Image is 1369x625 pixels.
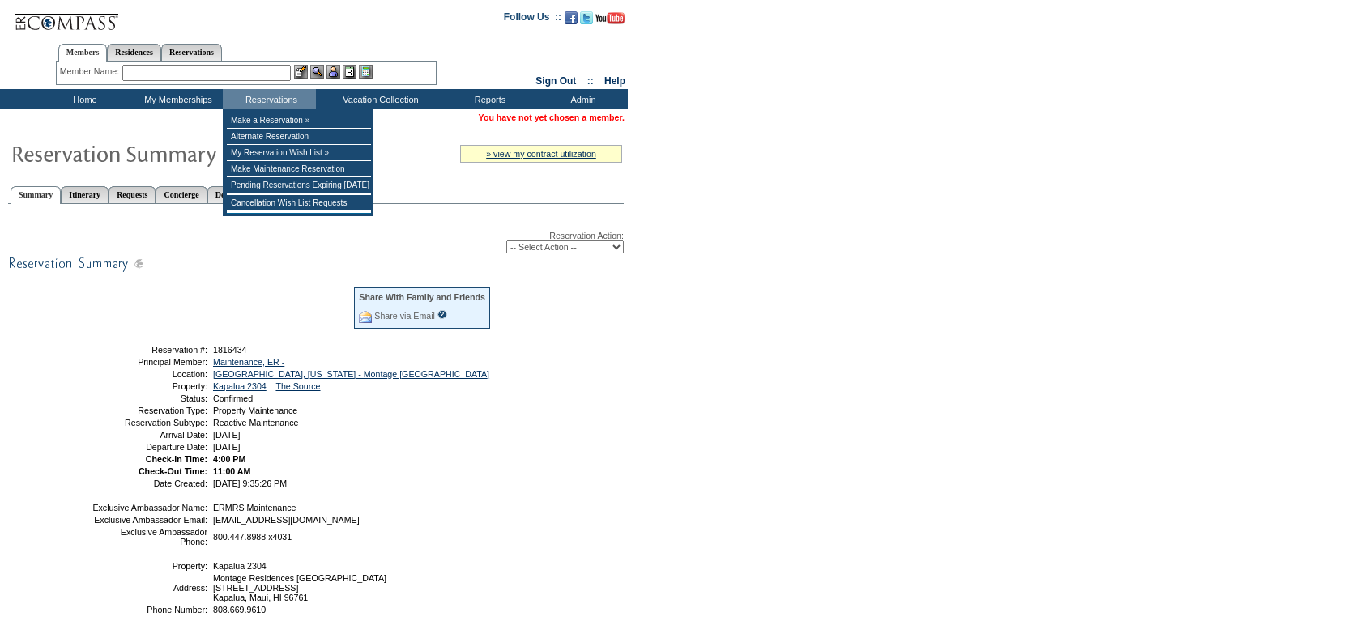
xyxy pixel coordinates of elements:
span: Property Maintenance [213,406,297,415]
img: Impersonate [326,65,340,79]
span: Confirmed [213,393,253,403]
a: Become our fan on Facebook [565,16,578,26]
td: Reservation #: [92,345,207,355]
a: Summary [11,186,61,204]
span: 808.669.9610 [213,605,266,614]
span: :: [587,75,594,87]
span: [DATE] [213,442,241,452]
img: Follow us on Twitter [580,11,593,24]
td: Vacation Collection [316,89,441,109]
td: Make Maintenance Reservation [227,161,371,177]
td: Exclusive Ambassador Phone: [92,527,207,546]
a: Help [604,75,625,87]
a: Requests [109,186,156,203]
td: Arrival Date: [92,430,207,440]
a: Maintenance, ER - [213,357,284,367]
td: Reports [441,89,535,109]
strong: Check-In Time: [146,454,207,464]
strong: Check-Out Time: [139,466,207,476]
td: Reservation Type: [92,406,207,415]
a: Subscribe to our YouTube Channel [595,16,625,26]
img: subTtlResSummary.gif [8,253,494,274]
span: Reactive Maintenance [213,418,298,427]
span: Kapalua 2304 [213,561,267,571]
span: 1816434 [213,345,247,355]
a: Itinerary [61,186,109,203]
td: Home [36,89,130,109]
td: My Memberships [130,89,223,109]
img: Become our fan on Facebook [565,11,578,24]
a: Reservations [161,44,222,61]
td: Property: [92,381,207,391]
a: Concierge [156,186,207,203]
img: Reservaton Summary [11,137,335,169]
img: b_edit.gif [294,65,308,79]
td: Reservations [223,89,316,109]
a: Kapalua 2304 [213,381,267,391]
td: Date Created: [92,478,207,488]
div: Share With Family and Friends [359,292,485,302]
td: Phone Number: [92,605,207,614]
a: Members [58,44,108,62]
td: Cancellation Wish List Requests [227,195,371,211]
span: [EMAIL_ADDRESS][DOMAIN_NAME] [213,515,360,525]
img: Reservations [343,65,356,79]
div: Member Name: [60,65,122,79]
a: [GEOGRAPHIC_DATA], [US_STATE] - Montage [GEOGRAPHIC_DATA] [213,369,489,379]
a: Share via Email [374,311,435,321]
td: Status: [92,393,207,403]
a: Follow us on Twitter [580,16,593,26]
a: » view my contract utilization [486,149,596,159]
td: Exclusive Ambassador Email: [92,515,207,525]
a: Residences [107,44,161,61]
span: Montage Residences [GEOGRAPHIC_DATA] [STREET_ADDRESS] Kapalua, Maui, HI 96761 [213,573,386,602]
img: Subscribe to our YouTube Channel [595,12,625,24]
td: My Reservation Wish List » [227,145,371,161]
td: Alternate Reservation [227,129,371,145]
span: 800.447.8988 x4031 [213,532,292,542]
td: Principal Member: [92,357,207,367]
span: [DATE] 9:35:26 PM [213,478,287,488]
td: Make a Reservation » [227,113,371,129]
td: Exclusive Ambassador Name: [92,503,207,512]
td: Departure Date: [92,442,207,452]
a: Sign Out [535,75,576,87]
img: View [310,65,324,79]
td: Address: [92,573,207,602]
span: 4:00 PM [213,454,245,464]
td: Pending Reservations Expiring [DATE] [227,177,371,193]
td: Reservation Subtype: [92,418,207,427]
td: Location: [92,369,207,379]
input: What is this? [437,310,447,319]
td: Follow Us :: [504,10,561,29]
img: b_calculator.gif [359,65,373,79]
span: You have not yet chosen a member. [479,113,625,122]
span: 11:00 AM [213,466,250,476]
a: The Source [275,381,320,391]
td: Property: [92,561,207,571]
td: Admin [535,89,628,109]
span: ERMRS Maintenance [213,503,296,512]
a: Detail [207,186,245,203]
span: [DATE] [213,430,241,440]
div: Reservation Action: [8,231,624,253]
